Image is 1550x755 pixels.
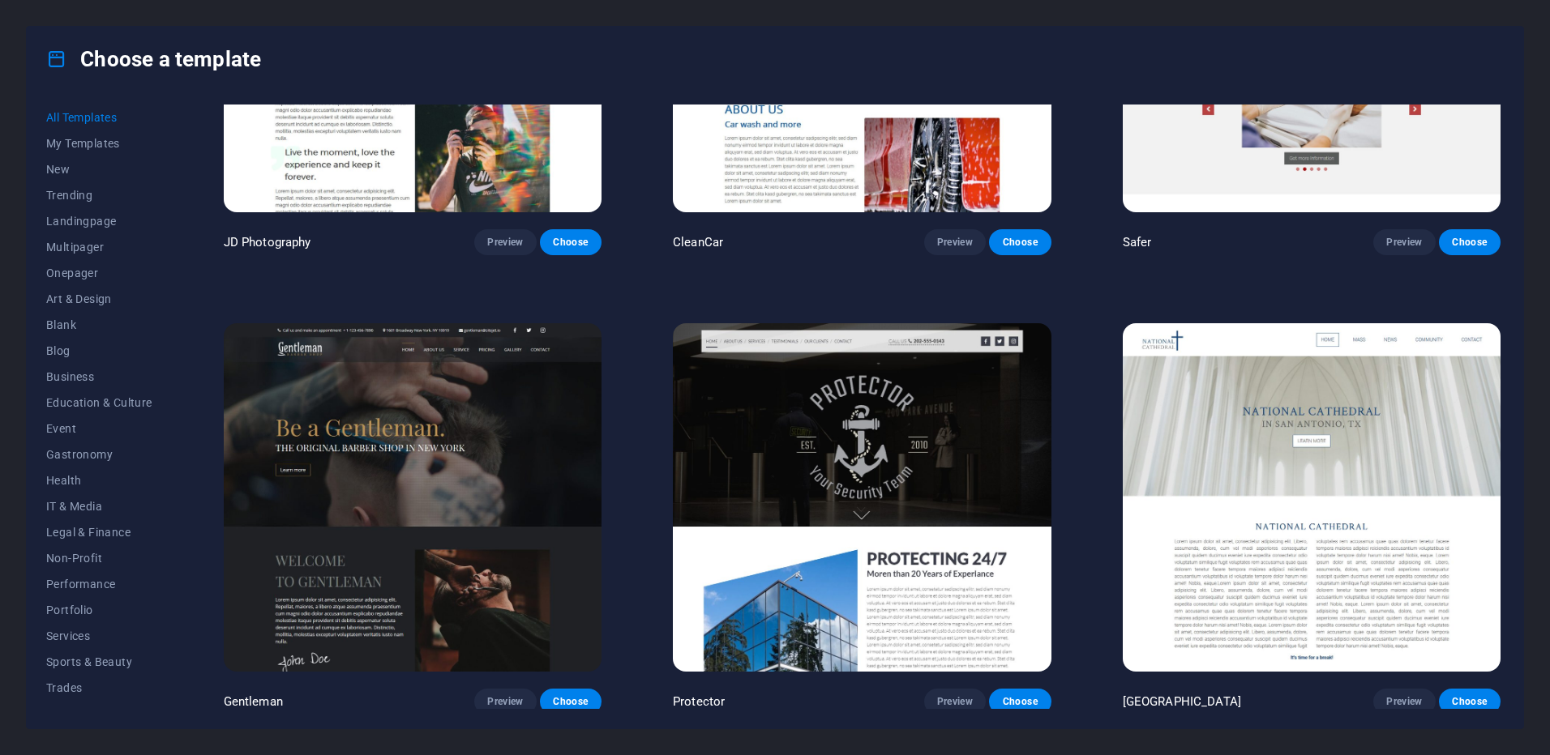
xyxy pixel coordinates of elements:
span: Trending [46,189,152,202]
span: Portfolio [46,604,152,616]
span: Preview [487,236,523,249]
button: Sports & Beauty [46,649,152,675]
button: Choose [540,229,602,255]
button: Business [46,364,152,390]
button: Preview [924,689,986,714]
button: Preview [1373,689,1435,714]
button: Art & Design [46,286,152,312]
span: Non-Profit [46,552,152,565]
button: Choose [989,689,1051,714]
span: Choose [1002,695,1038,708]
span: My Templates [46,137,152,150]
button: Non-Profit [46,545,152,571]
button: Preview [474,689,536,714]
span: Performance [46,578,152,591]
button: Trending [46,182,152,208]
span: Trades [46,681,152,694]
span: Blank [46,318,152,331]
span: Choose [1452,695,1488,708]
button: Onepager [46,260,152,286]
button: Choose [1439,689,1501,714]
span: Legal & Finance [46,526,152,539]
img: Protector [673,323,1051,672]
span: New [46,163,152,176]
span: Art & Design [46,292,152,305]
button: Health [46,467,152,493]
button: Multipager [46,234,152,260]
button: Education & Culture [46,390,152,416]
span: Choose [553,236,589,249]
span: Preview [1386,236,1422,249]
img: Gentleman [224,323,602,672]
span: Blog [46,344,152,357]
button: Blank [46,312,152,338]
button: Landingpage [46,208,152,234]
button: IT & Media [46,493,152,519]
p: JD Photography [224,234,311,250]
button: Preview [924,229,986,255]
span: Education & Culture [46,396,152,409]
button: Trades [46,675,152,701]
button: Travel [46,701,152,727]
span: Landingpage [46,215,152,228]
button: New [46,156,152,182]
p: CleanCar [673,234,723,250]
p: Safer [1123,234,1152,250]
span: Preview [937,695,973,708]
span: All Templates [46,111,152,124]
button: Blog [46,338,152,364]
button: Gastronomy [46,441,152,467]
button: Services [46,623,152,649]
button: Performance [46,571,152,597]
button: Preview [1373,229,1435,255]
span: Event [46,422,152,435]
span: Preview [487,695,523,708]
span: Onepager [46,267,152,279]
p: Protector [673,693,725,710]
h4: Choose a template [46,46,261,72]
span: Travel [46,707,152,720]
span: Business [46,370,152,383]
span: Choose [553,695,589,708]
span: Services [46,629,152,642]
span: Gastronomy [46,448,152,461]
button: Legal & Finance [46,519,152,545]
button: My Templates [46,130,152,156]
button: Choose [989,229,1051,255]
button: All Templates [46,105,152,130]
img: National Cathedral [1123,323,1501,672]
span: IT & Media [46,500,152,513]
span: Choose [1002,236,1038,249]
span: Health [46,474,152,487]
p: Gentleman [224,693,283,710]
span: Sports & Beauty [46,655,152,668]
span: Choose [1452,236,1488,249]
span: Preview [1386,695,1422,708]
button: Choose [1439,229,1501,255]
button: Portfolio [46,597,152,623]
p: [GEOGRAPHIC_DATA] [1123,693,1241,710]
span: Multipager [46,241,152,254]
button: Preview [474,229,536,255]
span: Preview [937,236,973,249]
button: Event [46,416,152,441]
button: Choose [540,689,602,714]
